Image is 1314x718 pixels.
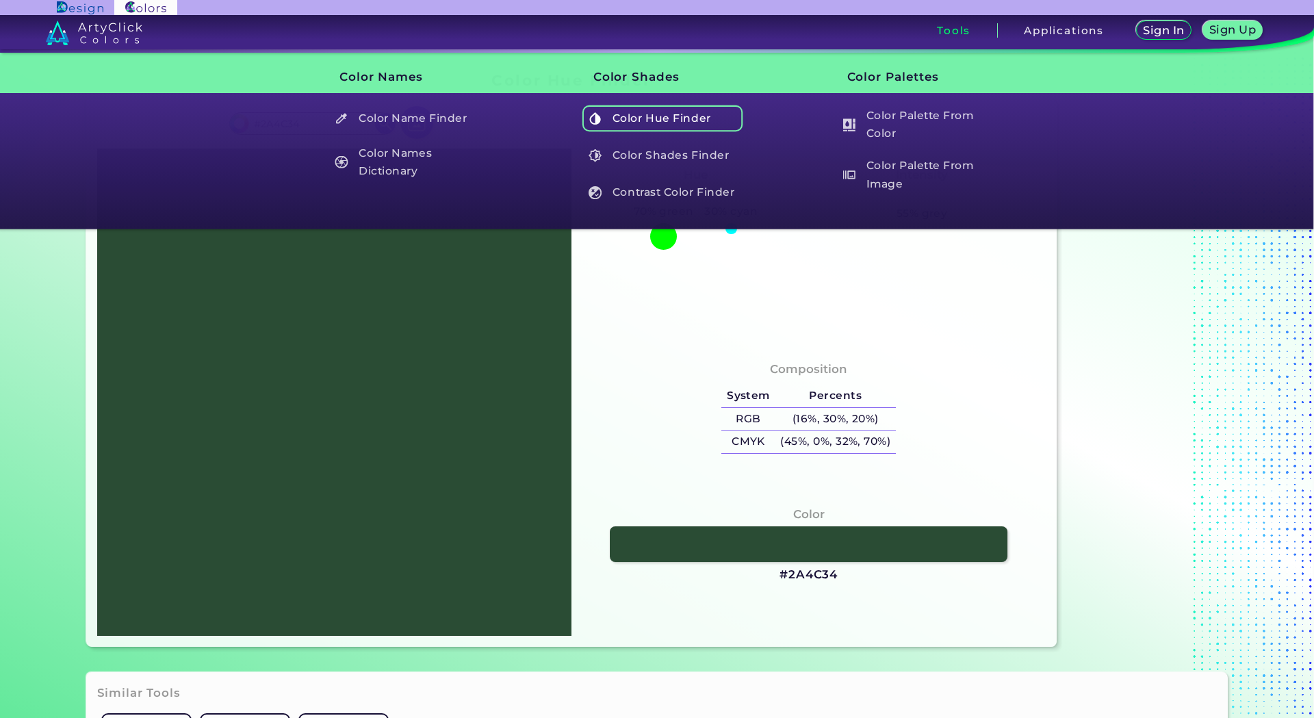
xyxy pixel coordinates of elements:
[1138,22,1189,40] a: Sign In
[836,105,996,144] h5: Color Palette From Color
[581,179,744,205] a: Contrast Color Finder
[824,60,999,94] h3: Color Palettes
[721,385,775,407] h5: System
[328,105,489,131] h5: Color Name Finder
[836,155,996,194] h5: Color Palette From Image
[1145,25,1183,36] h5: Sign In
[589,112,602,125] img: icon_color_hue_white.svg
[835,105,998,144] a: Color Palette From Color
[589,186,602,199] img: icon_color_contrast_white.svg
[316,60,491,94] h3: Color Names
[97,685,181,702] h3: Similar Tools
[775,431,896,453] h5: (45%, 0%, 32%, 70%)
[589,149,602,162] img: icon_color_shades_white.svg
[327,142,490,181] a: Color Names Dictionary
[57,1,103,14] img: ArtyClick Design logo
[780,567,838,583] h3: #2A4C34
[721,431,775,453] h5: CMYK
[46,21,142,45] img: logo_artyclick_colors_white.svg
[842,168,855,181] img: icon_palette_from_image_white.svg
[581,105,744,131] a: Color Hue Finder
[842,118,855,131] img: icon_col_pal_col_white.svg
[770,359,847,379] h4: Composition
[793,504,825,524] h4: Color
[335,112,348,125] img: icon_color_name_finder_white.svg
[1205,22,1260,40] a: Sign Up
[582,142,743,168] h5: Color Shades Finder
[937,25,970,36] h3: Tools
[1211,25,1254,35] h5: Sign Up
[582,179,743,205] h5: Contrast Color Finder
[1024,25,1104,36] h3: Applications
[775,385,896,407] h5: Percents
[581,142,744,168] a: Color Shades Finder
[335,155,348,168] img: icon_color_names_dictionary_white.svg
[775,408,896,431] h5: (16%, 30%, 20%)
[328,142,489,181] h5: Color Names Dictionary
[582,105,743,131] h5: Color Hue Finder
[721,408,775,431] h5: RGB
[835,155,998,194] a: Color Palette From Image
[570,60,745,94] h3: Color Shades
[327,105,490,131] a: Color Name Finder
